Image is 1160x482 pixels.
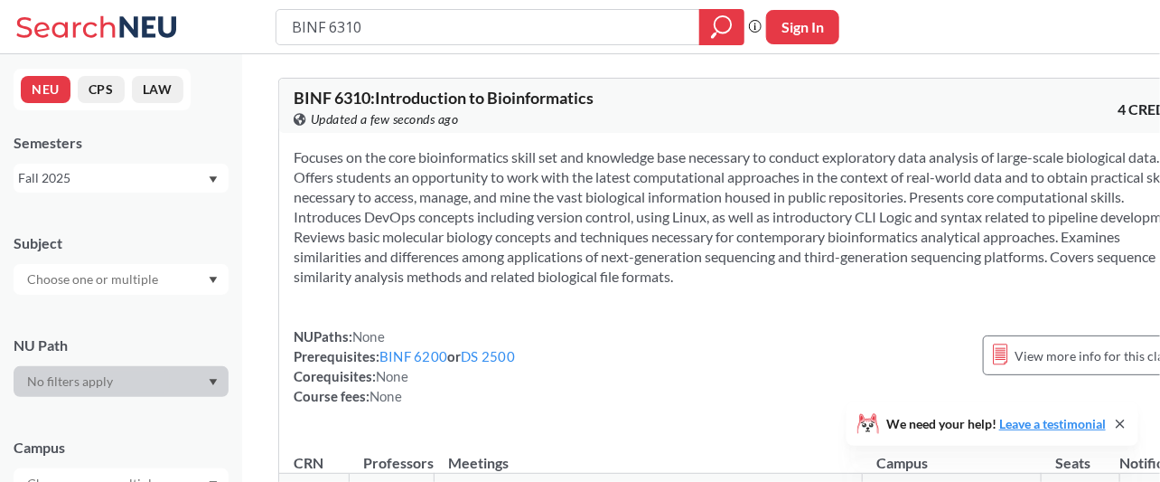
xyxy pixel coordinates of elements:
[294,453,323,473] div: CRN
[14,264,229,295] div: Dropdown arrow
[376,368,408,384] span: None
[1041,435,1119,474] th: Seats
[294,88,594,108] span: BINF 6310 : Introduction to Bioinformatics
[209,379,218,386] svg: Dropdown arrow
[999,416,1106,431] a: Leave a testimonial
[18,269,170,290] input: Choose one or multiple
[21,76,70,103] button: NEU
[435,435,863,474] th: Meetings
[699,9,744,45] div: magnifying glass
[78,76,125,103] button: CPS
[209,277,218,284] svg: Dropdown arrow
[862,435,1041,474] th: Campus
[14,438,229,458] div: Campus
[370,388,402,404] span: None
[461,348,515,364] a: DS 2500
[14,164,229,193] div: Fall 2025Dropdown arrow
[379,348,447,364] a: BINF 6200
[352,328,385,345] span: None
[18,168,207,188] div: Fall 2025
[350,435,435,474] th: Professors
[209,176,218,184] svg: Dropdown arrow
[311,109,459,129] span: Updated a few seconds ago
[711,14,733,40] svg: magnifying glass
[766,10,839,44] button: Sign In
[886,418,1106,430] span: We need your help!
[14,336,229,355] div: NU Path
[14,133,229,153] div: Semesters
[290,12,687,43] input: Class, professor, course number, "phrase"
[14,233,229,253] div: Subject
[294,326,515,406] div: NUPaths: Prerequisites: or Corequisites: Course fees:
[14,366,229,397] div: Dropdown arrow
[132,76,183,103] button: LAW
